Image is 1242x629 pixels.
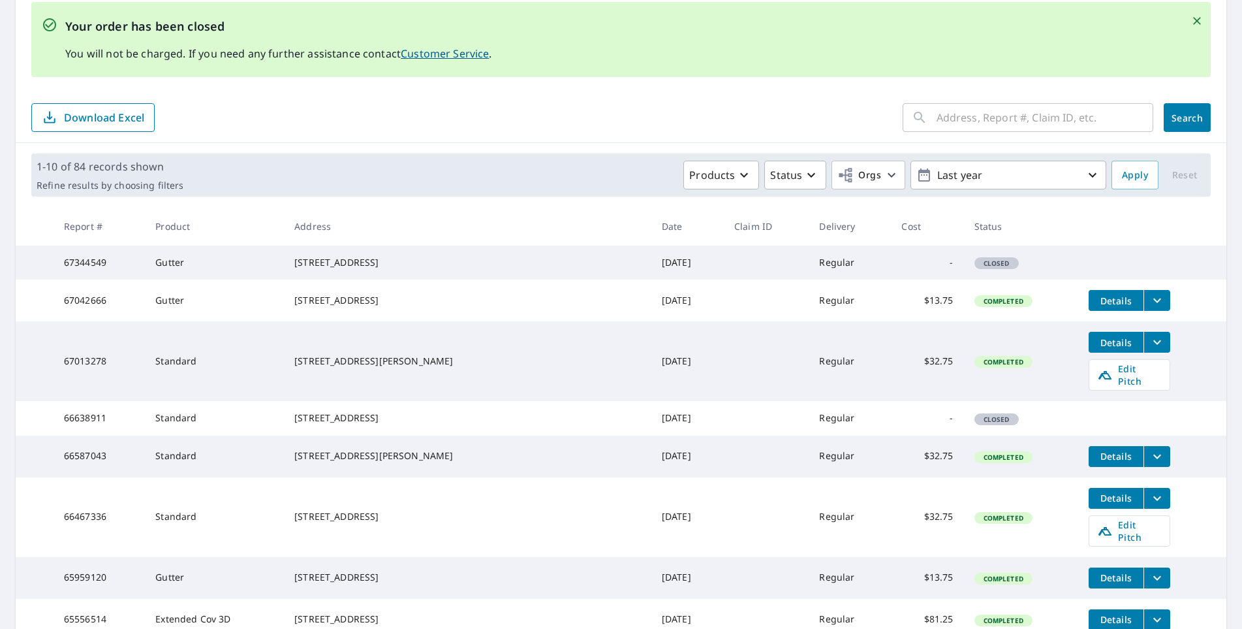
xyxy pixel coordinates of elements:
[54,321,146,401] td: 67013278
[891,477,963,557] td: $32.75
[976,453,1031,462] span: Completed
[37,159,183,174] p: 1-10 of 84 records shown
[294,256,641,269] div: [STREET_ADDRESS]
[932,164,1085,187] p: Last year
[1089,290,1143,311] button: detailsBtn-67042666
[764,161,826,189] button: Status
[976,513,1031,523] span: Completed
[54,246,146,280] td: 67344549
[145,207,284,246] th: Product
[54,436,146,477] td: 66587043
[65,46,492,61] p: You will not be charged. If you need any further assistance contact .
[1089,446,1143,467] button: detailsBtn-66587043
[1097,519,1162,543] span: Edit Pitch
[809,401,891,435] td: Regular
[689,167,735,183] p: Products
[294,613,641,626] div: [STREET_ADDRESS]
[651,207,724,246] th: Date
[809,557,891,599] td: Regular
[145,321,284,401] td: Standard
[1143,332,1170,353] button: filesDropdownBtn-67013278
[54,557,146,599] td: 65959120
[1143,446,1170,467] button: filesDropdownBtn-66587043
[1089,359,1170,391] a: Edit Pitch
[976,616,1031,625] span: Completed
[809,207,891,246] th: Delivery
[891,280,963,321] td: $13.75
[1143,568,1170,589] button: filesDropdownBtn-65959120
[1096,450,1136,462] span: Details
[145,280,284,321] td: Gutter
[1174,112,1200,124] span: Search
[1096,336,1136,349] span: Details
[837,167,881,184] span: Orgs
[145,477,284,557] td: Standard
[937,99,1153,136] input: Address, Report #, Claim ID, etc.
[891,321,963,401] td: $32.75
[284,207,651,246] th: Address
[54,401,146,435] td: 66638911
[891,436,963,477] td: $32.75
[809,477,891,557] td: Regular
[976,259,1017,268] span: Closed
[809,436,891,477] td: Regular
[145,401,284,435] td: Standard
[809,280,891,321] td: Regular
[1089,515,1170,547] a: Edit Pitch
[1089,332,1143,353] button: detailsBtn-67013278
[294,449,641,462] div: [STREET_ADDRESS][PERSON_NAME]
[770,167,802,183] p: Status
[145,436,284,477] td: Standard
[651,321,724,401] td: [DATE]
[891,401,963,435] td: -
[1122,167,1148,184] span: Apply
[145,246,284,280] td: Gutter
[683,161,759,189] button: Products
[976,574,1031,583] span: Completed
[294,411,641,425] div: [STREET_ADDRESS]
[401,46,489,61] a: Customer Service
[1096,492,1136,504] span: Details
[651,246,724,280] td: [DATE]
[1089,488,1143,509] button: detailsBtn-66467336
[54,207,146,246] th: Report #
[145,557,284,599] td: Gutter
[651,557,724,599] td: [DATE]
[294,510,641,523] div: [STREET_ADDRESS]
[651,477,724,557] td: [DATE]
[724,207,809,246] th: Claim ID
[891,246,963,280] td: -
[964,207,1078,246] th: Status
[891,207,963,246] th: Cost
[1164,103,1211,132] button: Search
[1188,12,1205,29] button: Close
[1096,572,1136,584] span: Details
[651,436,724,477] td: [DATE]
[891,557,963,599] td: $13.75
[37,180,183,191] p: Refine results by choosing filters
[64,110,144,125] p: Download Excel
[976,357,1031,366] span: Completed
[976,415,1017,424] span: Closed
[54,280,146,321] td: 67042666
[1096,295,1136,307] span: Details
[1143,488,1170,509] button: filesDropdownBtn-66467336
[910,161,1106,189] button: Last year
[31,103,155,132] button: Download Excel
[809,321,891,401] td: Regular
[1096,613,1136,626] span: Details
[976,297,1031,306] span: Completed
[294,355,641,368] div: [STREET_ADDRESS][PERSON_NAME]
[651,401,724,435] td: [DATE]
[65,18,492,35] p: Your order has been closed
[651,280,724,321] td: [DATE]
[1097,363,1162,387] span: Edit Pitch
[54,477,146,557] td: 66467336
[809,246,891,280] td: Regular
[294,571,641,584] div: [STREET_ADDRESS]
[831,161,905,189] button: Orgs
[294,294,641,307] div: [STREET_ADDRESS]
[1111,161,1158,189] button: Apply
[1143,290,1170,311] button: filesDropdownBtn-67042666
[1089,568,1143,589] button: detailsBtn-65959120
